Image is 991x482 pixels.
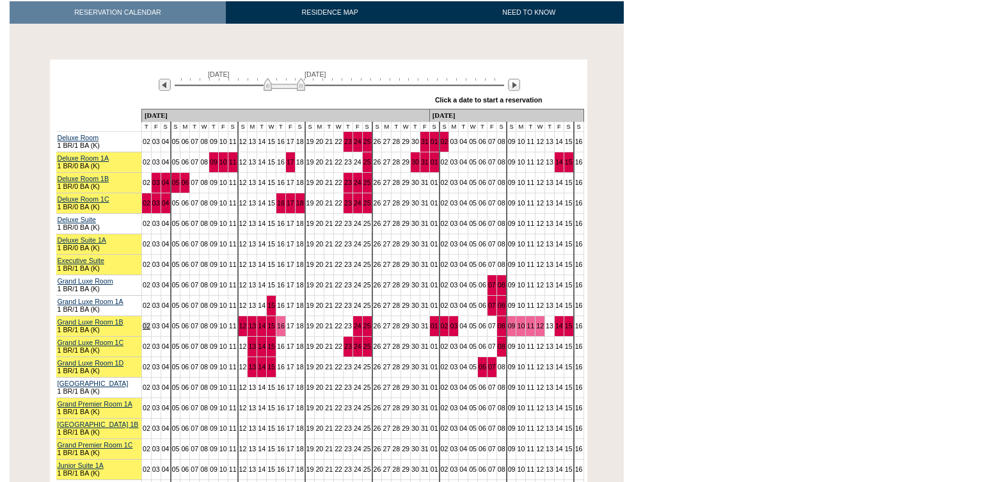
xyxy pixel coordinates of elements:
[450,199,457,207] a: 03
[546,179,553,186] a: 13
[219,220,227,227] a: 10
[325,179,333,186] a: 21
[191,240,198,248] a: 07
[239,261,247,268] a: 12
[546,199,553,207] a: 13
[344,179,352,186] a: 23
[441,179,448,186] a: 02
[392,158,400,166] a: 28
[411,158,419,166] a: 30
[555,138,563,145] a: 14
[421,199,429,207] a: 31
[527,138,534,145] a: 11
[374,138,381,145] a: 26
[392,240,400,248] a: 28
[58,236,106,244] a: Deluxe Suite 1A
[459,179,467,186] a: 04
[172,261,180,268] a: 05
[152,261,160,268] a: 03
[335,179,342,186] a: 22
[162,220,170,227] a: 04
[374,158,381,166] a: 26
[575,179,583,186] a: 16
[536,199,544,207] a: 12
[325,138,333,145] a: 21
[191,158,198,166] a: 07
[210,220,218,227] a: 09
[200,138,208,145] a: 08
[488,158,496,166] a: 07
[191,220,198,227] a: 07
[210,199,218,207] a: 09
[143,220,150,227] a: 02
[191,199,198,207] a: 07
[181,240,189,248] a: 06
[441,220,448,227] a: 02
[277,240,285,248] a: 16
[229,199,237,207] a: 11
[374,199,381,207] a: 26
[344,240,352,248] a: 23
[229,158,237,166] a: 11
[335,240,342,248] a: 22
[248,240,256,248] a: 13
[374,220,381,227] a: 26
[555,158,563,166] a: 14
[306,199,314,207] a: 19
[181,261,189,268] a: 06
[517,179,525,186] a: 10
[479,179,486,186] a: 06
[162,261,170,268] a: 04
[229,138,237,145] a: 11
[392,179,400,186] a: 28
[508,158,516,166] a: 09
[248,199,256,207] a: 13
[546,138,553,145] a: 13
[344,158,352,166] a: 23
[354,179,361,186] a: 24
[469,240,477,248] a: 05
[58,195,109,203] a: Deluxe Room 1C
[498,158,505,166] a: 08
[488,179,496,186] a: 07
[210,240,218,248] a: 09
[479,199,486,207] a: 06
[575,138,583,145] a: 16
[315,220,323,227] a: 20
[363,220,371,227] a: 25
[239,158,247,166] a: 12
[479,240,486,248] a: 06
[546,158,553,166] a: 13
[488,199,496,207] a: 07
[287,138,294,145] a: 17
[546,220,553,227] a: 13
[469,158,477,166] a: 05
[469,220,477,227] a: 05
[162,179,170,186] a: 04
[565,158,573,166] a: 15
[325,199,333,207] a: 21
[431,199,438,207] a: 01
[374,179,381,186] a: 26
[315,158,323,166] a: 20
[258,138,266,145] a: 14
[354,220,361,227] a: 24
[546,240,553,248] a: 13
[58,216,96,223] a: Deluxe Suite
[392,199,400,207] a: 28
[402,240,409,248] a: 29
[162,158,170,166] a: 04
[143,199,150,207] a: 02
[411,240,419,248] a: 30
[469,179,477,186] a: 05
[411,199,419,207] a: 30
[219,158,227,166] a: 10
[181,179,189,186] a: 06
[287,240,294,248] a: 17
[411,138,419,145] a: 30
[315,240,323,248] a: 20
[172,158,180,166] a: 05
[536,138,544,145] a: 12
[315,199,323,207] a: 20
[335,199,342,207] a: 22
